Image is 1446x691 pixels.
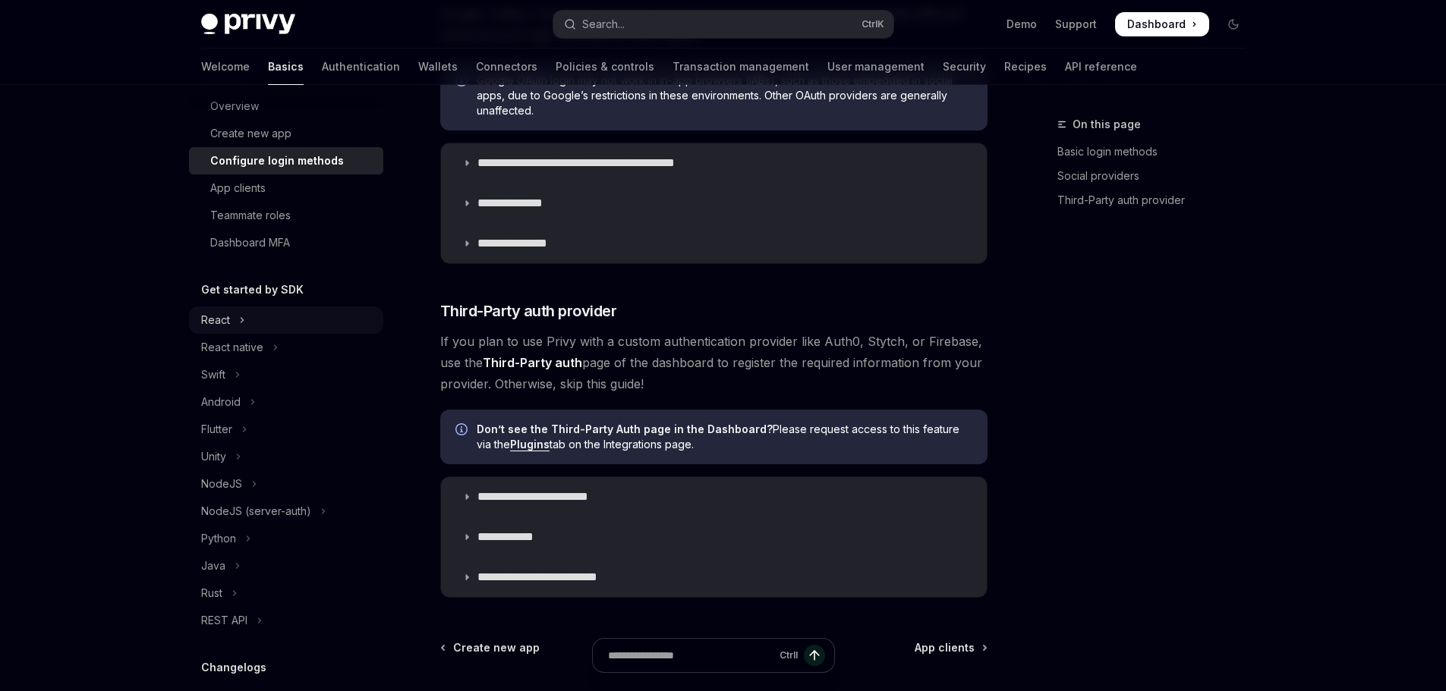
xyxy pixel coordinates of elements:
span: Ctrl K [862,18,884,30]
a: Social providers [1057,164,1258,188]
button: Toggle Java section [189,552,383,579]
div: Flutter [201,420,232,438]
span: Third-Party auth provider [440,300,617,322]
button: Toggle React section [189,306,383,334]
img: dark logo [201,14,295,35]
div: Rust [201,584,222,602]
div: Search... [582,15,625,33]
input: Ask a question... [608,639,773,672]
a: Basics [268,49,304,85]
div: Android [201,393,241,411]
a: Demo [1007,17,1037,32]
a: API reference [1065,49,1137,85]
button: Toggle Unity section [189,443,383,470]
button: Toggle Rust section [189,579,383,607]
h5: Get started by SDK [201,281,304,299]
button: Toggle NodeJS section [189,470,383,498]
button: Open search [553,11,893,38]
a: Teammate roles [189,202,383,229]
a: Plugins [510,438,550,451]
a: Welcome [201,49,250,85]
span: Dashboard [1127,17,1186,32]
button: Toggle NodeJS (server-auth) section [189,498,383,525]
button: Toggle Android section [189,388,383,416]
div: Swift [201,366,225,384]
div: NodeJS (server-auth) [201,502,311,520]
a: Authentication [322,49,400,85]
a: Security [943,49,986,85]
div: Unity [201,448,226,466]
a: Third-Party auth provider [1057,188,1258,212]
div: React native [201,338,263,356]
a: User management [827,49,925,85]
button: Toggle Flutter section [189,416,383,443]
a: Dashboard [1115,12,1209,36]
a: Wallets [418,49,458,85]
div: Teammate roles [210,206,291,225]
div: Python [201,529,236,548]
button: Toggle REST API section [189,607,383,634]
span: If you plan to use Privy with a custom authentication provider like Auth0, Stytch, or Firebase, u... [440,331,988,394]
span: Google OAuth login may not work in in-app browsers (IABs), such as those embedded in social apps,... [477,73,972,118]
div: App clients [210,179,266,197]
a: Create new app [189,120,383,147]
div: Create new app [210,124,291,143]
strong: Third-Party auth [483,355,582,370]
button: Send message [804,645,825,666]
button: Toggle Python section [189,525,383,552]
span: On this page [1073,115,1141,133]
a: App clients [189,174,383,202]
div: NodeJS [201,475,242,493]
strong: Don’t see the Third-Party Auth page in the Dashboard? [477,422,773,435]
a: Transaction management [673,49,809,85]
button: Toggle Swift section [189,361,383,388]
div: Dashboard MFA [210,234,290,252]
a: Dashboard MFA [189,229,383,256]
a: Recipes [1004,49,1047,85]
a: Configure login methods [189,147,383,174]
a: Basic login methods [1057,140,1258,164]
div: Configure login methods [210,152,344,170]
button: Toggle React native section [189,334,383,361]
a: Connectors [476,49,537,85]
div: Java [201,557,225,575]
div: REST API [201,611,247,630]
a: Policies & controls [556,49,654,85]
div: React [201,311,230,329]
span: Please request access to this feature via the tab on the Integrations page. [477,422,972,452]
button: Toggle dark mode [1221,12,1246,36]
a: Support [1055,17,1097,32]
svg: Info [455,423,471,438]
h5: Changelogs [201,658,266,677]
